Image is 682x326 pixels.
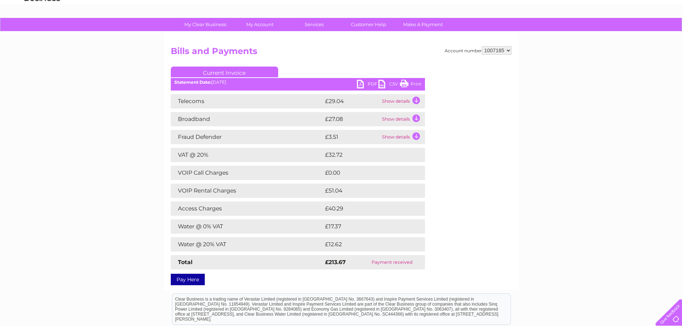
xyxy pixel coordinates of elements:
a: My Account [230,18,289,31]
a: Blog [620,30,630,36]
b: Statement Date: [174,79,211,85]
td: Water @ 0% VAT [171,219,323,234]
td: £27.08 [323,112,380,126]
a: CSV [378,80,400,90]
div: [DATE] [171,80,425,85]
h2: Bills and Payments [171,46,512,60]
a: Log out [658,30,675,36]
a: Pay Here [171,274,205,285]
td: Show details [380,112,425,126]
div: Account number [445,46,512,55]
td: £3.51 [323,130,380,144]
td: Broadband [171,112,323,126]
td: Show details [380,94,425,108]
a: Energy [574,30,590,36]
a: Contact [634,30,652,36]
a: PDF [357,80,378,90]
div: Clear Business is a trading name of Verastar Limited (registered in [GEOGRAPHIC_DATA] No. 3667643... [172,4,511,35]
img: logo.png [24,19,61,40]
td: VOIP Call Charges [171,166,323,180]
td: VAT @ 20% [171,148,323,162]
a: Services [285,18,344,31]
strong: Total [178,259,193,266]
a: Current Invoice [171,67,278,77]
td: VOIP Rental Charges [171,184,323,198]
td: £17.37 [323,219,409,234]
td: Show details [380,130,425,144]
td: £29.04 [323,94,380,108]
a: My Clear Business [176,18,235,31]
td: Access Charges [171,201,323,216]
a: Telecoms [594,30,615,36]
td: Payment received [359,255,425,269]
td: Telecoms [171,94,323,108]
td: £32.72 [323,148,410,162]
td: £51.04 [323,184,410,198]
a: Make A Payment [393,18,453,31]
a: 0333 014 3131 [547,4,596,13]
a: Water [556,30,570,36]
td: Fraud Defender [171,130,323,144]
td: £12.62 [323,237,410,252]
td: £0.00 [323,166,408,180]
a: Customer Help [339,18,398,31]
a: Print [400,80,421,90]
strong: £213.67 [325,259,346,266]
td: Water @ 20% VAT [171,237,323,252]
td: £40.29 [323,201,411,216]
